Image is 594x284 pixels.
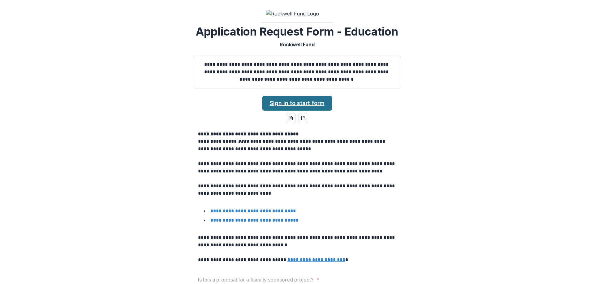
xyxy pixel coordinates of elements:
p: Rockwell Fund [280,41,315,48]
a: Sign in to start form [262,96,332,111]
p: Is this a proposal for a fiscally sponsored project? [198,276,314,283]
button: word-download [286,113,296,123]
button: pdf-download [298,113,308,123]
img: Rockwell Fund Logo [266,10,328,17]
h2: Application Request Form - Education [196,25,398,38]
